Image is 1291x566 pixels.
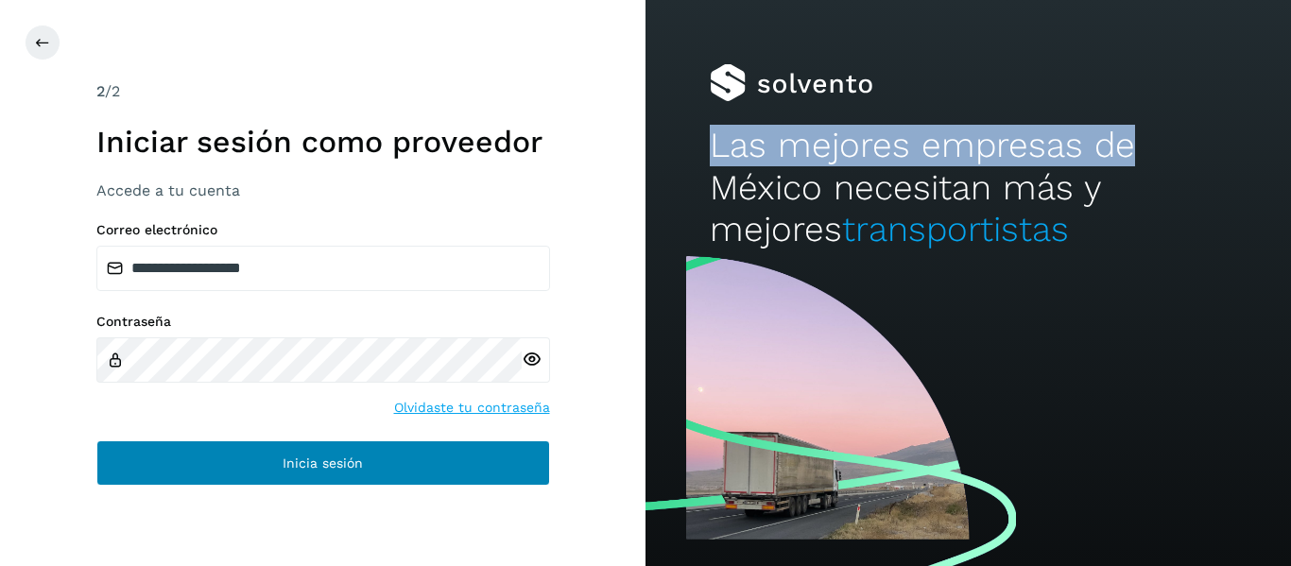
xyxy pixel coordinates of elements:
h3: Accede a tu cuenta [96,181,550,199]
span: transportistas [842,209,1069,249]
span: 2 [96,82,105,100]
div: /2 [96,80,550,103]
label: Contraseña [96,314,550,330]
span: Inicia sesión [283,456,363,470]
label: Correo electrónico [96,222,550,238]
a: Olvidaste tu contraseña [394,398,550,418]
button: Inicia sesión [96,440,550,486]
h2: Las mejores empresas de México necesitan más y mejores [710,125,1226,250]
h1: Iniciar sesión como proveedor [96,124,550,160]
